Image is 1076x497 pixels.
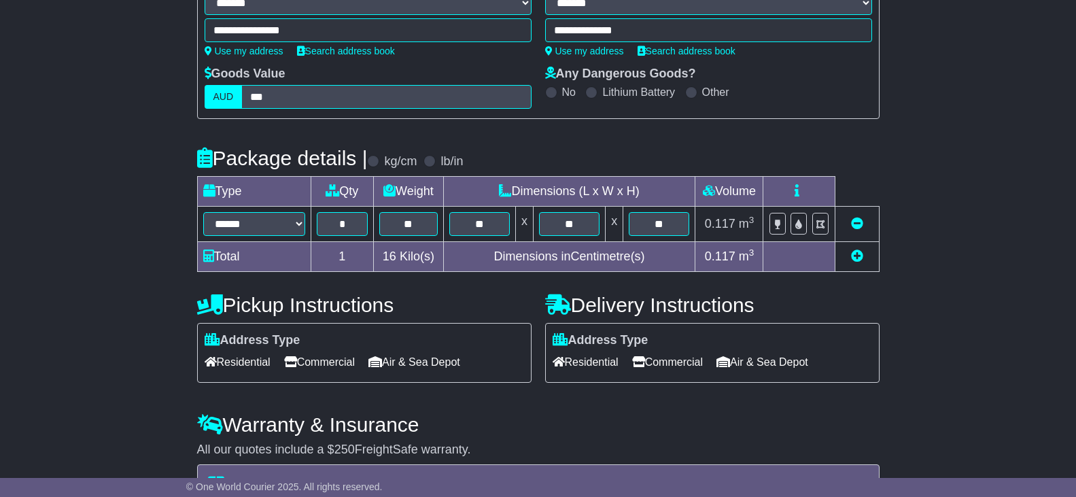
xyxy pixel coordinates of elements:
span: © One World Courier 2025. All rights reserved. [186,481,383,492]
label: Other [702,86,729,99]
td: Volume [695,177,763,207]
span: 0.117 [705,250,735,263]
td: Dimensions (L x W x H) [443,177,695,207]
td: x [515,207,533,242]
td: Kilo(s) [374,242,444,272]
span: m [739,250,754,263]
span: 250 [334,443,355,456]
label: Lithium Battery [602,86,675,99]
div: All our quotes include a $ FreightSafe warranty. [197,443,880,458]
h4: Delivery Instructions [545,294,880,316]
td: x [606,207,623,242]
a: Remove this item [851,217,863,230]
span: Air & Sea Depot [716,352,808,373]
span: m [739,217,754,230]
span: Commercial [284,352,355,373]
a: Search address book [638,46,735,56]
h4: Pickup Instructions [197,294,532,316]
a: Add new item [851,250,863,263]
sup: 3 [749,215,754,225]
a: Use my address [545,46,624,56]
a: Search address book [297,46,395,56]
td: Total [197,242,311,272]
td: Dimensions in Centimetre(s) [443,242,695,272]
span: 16 [383,250,396,263]
span: 0.117 [705,217,735,230]
td: Qty [311,177,374,207]
label: Address Type [553,333,648,348]
span: Residential [553,352,619,373]
sup: 3 [749,247,754,258]
label: Any Dangerous Goods? [545,67,696,82]
label: Goods Value [205,67,285,82]
td: Type [197,177,311,207]
h4: Package details | [197,147,368,169]
label: kg/cm [384,154,417,169]
label: Address Type [205,333,300,348]
label: No [562,86,576,99]
a: Use my address [205,46,283,56]
label: lb/in [440,154,463,169]
label: AUD [205,85,243,109]
td: 1 [311,242,374,272]
span: Residential [205,352,271,373]
span: Commercial [632,352,703,373]
span: Air & Sea Depot [368,352,460,373]
h4: Warranty & Insurance [197,413,880,436]
td: Weight [374,177,444,207]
